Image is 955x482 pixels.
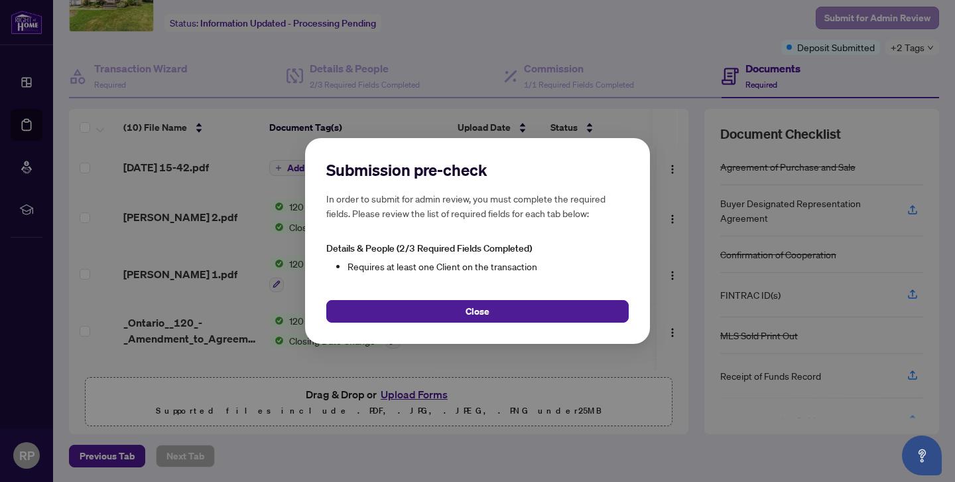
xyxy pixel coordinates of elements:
li: Requires at least one Client on the transaction [348,259,629,274]
button: Close [326,300,629,323]
h2: Submission pre-check [326,159,629,181]
span: Close [466,301,489,322]
button: Open asap [902,436,942,475]
span: Details & People (2/3 Required Fields Completed) [326,242,532,254]
h5: In order to submit for admin review, you must complete the required fields. Please review the lis... [326,191,629,220]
